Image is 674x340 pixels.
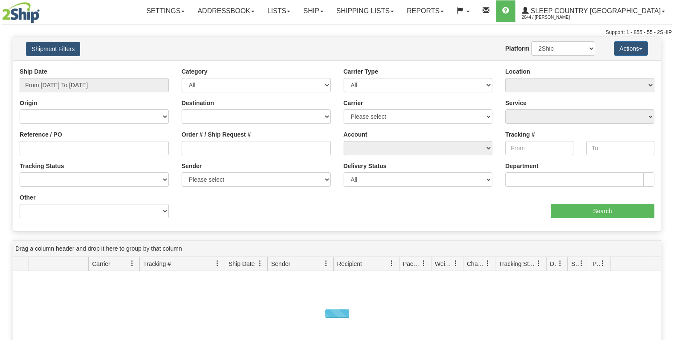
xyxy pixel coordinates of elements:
label: Ship Date [20,67,47,76]
a: Ship [297,0,330,22]
span: Sleep Country [GEOGRAPHIC_DATA] [529,7,661,14]
span: Charge [467,260,485,268]
a: Tracking Status filter column settings [532,256,546,271]
label: Delivery Status [344,162,387,170]
button: Actions [614,41,648,56]
label: Category [182,67,208,76]
label: Platform [505,44,529,53]
a: Sleep Country [GEOGRAPHIC_DATA] 2044 / [PERSON_NAME] [515,0,671,22]
button: Shipment Filters [26,42,80,56]
a: Tracking # filter column settings [210,256,225,271]
label: Tracking # [505,130,535,139]
label: Sender [182,162,202,170]
span: Weight [435,260,453,268]
span: Tracking Status [499,260,536,268]
input: Search [551,204,654,218]
span: Delivery Status [550,260,557,268]
label: Other [20,193,35,202]
iframe: chat widget [654,126,673,213]
a: Ship Date filter column settings [253,256,267,271]
span: Recipient [337,260,362,268]
a: Sender filter column settings [319,256,333,271]
label: Carrier [344,99,363,107]
a: Packages filter column settings [417,256,431,271]
a: Addressbook [191,0,261,22]
span: 2044 / [PERSON_NAME] [522,13,586,22]
div: Support: 1 - 855 - 55 - 2SHIP [2,29,672,36]
input: To [586,141,654,155]
span: Sender [271,260,290,268]
label: Destination [182,99,214,107]
div: grid grouping header [13,240,661,257]
label: Origin [20,99,37,107]
label: Order # / Ship Request # [182,130,251,139]
label: Department [505,162,538,170]
a: Shipping lists [330,0,400,22]
a: Delivery Status filter column settings [553,256,567,271]
a: Weight filter column settings [448,256,463,271]
span: Tracking # [143,260,171,268]
a: Shipment Issues filter column settings [574,256,589,271]
input: From [505,141,573,155]
label: Service [505,99,526,107]
a: Charge filter column settings [480,256,495,271]
label: Location [505,67,530,76]
label: Reference / PO [20,130,62,139]
a: Lists [261,0,297,22]
label: Account [344,130,367,139]
a: Reports [400,0,450,22]
a: Recipient filter column settings [385,256,399,271]
a: Settings [140,0,191,22]
span: Shipment Issues [571,260,579,268]
span: Ship Date [229,260,255,268]
span: Carrier [92,260,110,268]
label: Carrier Type [344,67,378,76]
span: Packages [403,260,421,268]
a: Carrier filter column settings [125,256,139,271]
a: Pickup Status filter column settings [596,256,610,271]
span: Pickup Status [593,260,600,268]
label: Tracking Status [20,162,64,170]
img: logo2044.jpg [2,2,40,23]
